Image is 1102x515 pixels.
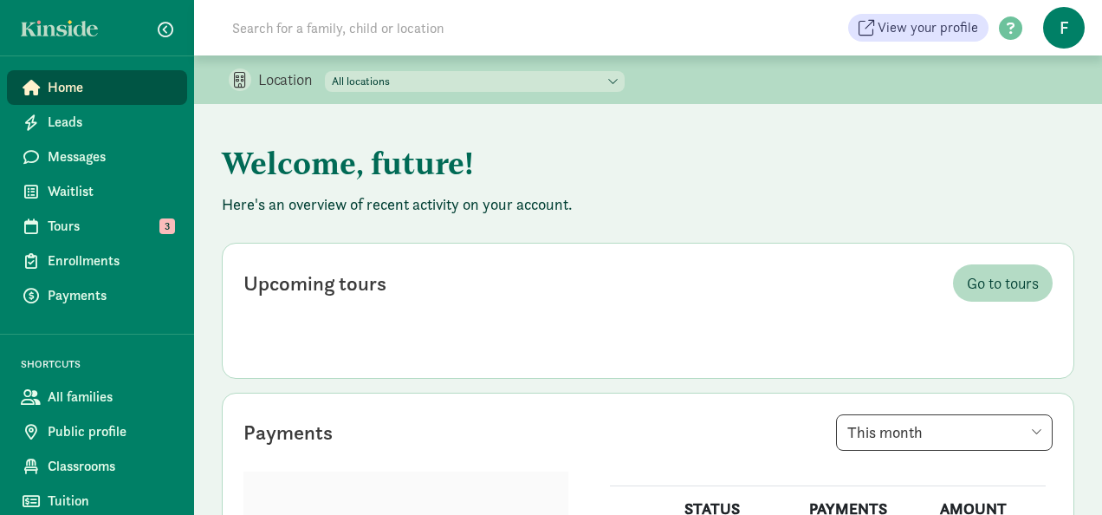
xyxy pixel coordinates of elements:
[48,181,173,202] span: Waitlist
[48,251,173,271] span: Enrollments
[48,216,173,237] span: Tours
[7,140,187,174] a: Messages
[953,264,1053,302] a: Go to tours
[878,17,978,38] span: View your profile
[7,380,187,414] a: All families
[7,174,187,209] a: Waitlist
[222,132,1074,194] h1: Welcome, future!
[243,268,386,299] div: Upcoming tours
[48,387,173,407] span: All families
[222,194,1074,215] p: Here's an overview of recent activity on your account.
[848,14,989,42] a: View your profile
[7,414,187,449] a: Public profile
[48,491,173,512] span: Tuition
[48,456,173,477] span: Classrooms
[48,421,173,442] span: Public profile
[222,10,708,45] input: Search for a family, child or location
[7,244,187,278] a: Enrollments
[1043,7,1085,49] span: f
[48,77,173,98] span: Home
[243,417,333,448] div: Payments
[258,69,325,90] p: Location
[7,105,187,140] a: Leads
[967,271,1039,295] span: Go to tours
[7,209,187,244] a: Tours 3
[7,278,187,313] a: Payments
[48,147,173,167] span: Messages
[7,449,187,484] a: Classrooms
[159,218,175,234] span: 3
[48,112,173,133] span: Leads
[7,70,187,105] a: Home
[48,285,173,306] span: Payments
